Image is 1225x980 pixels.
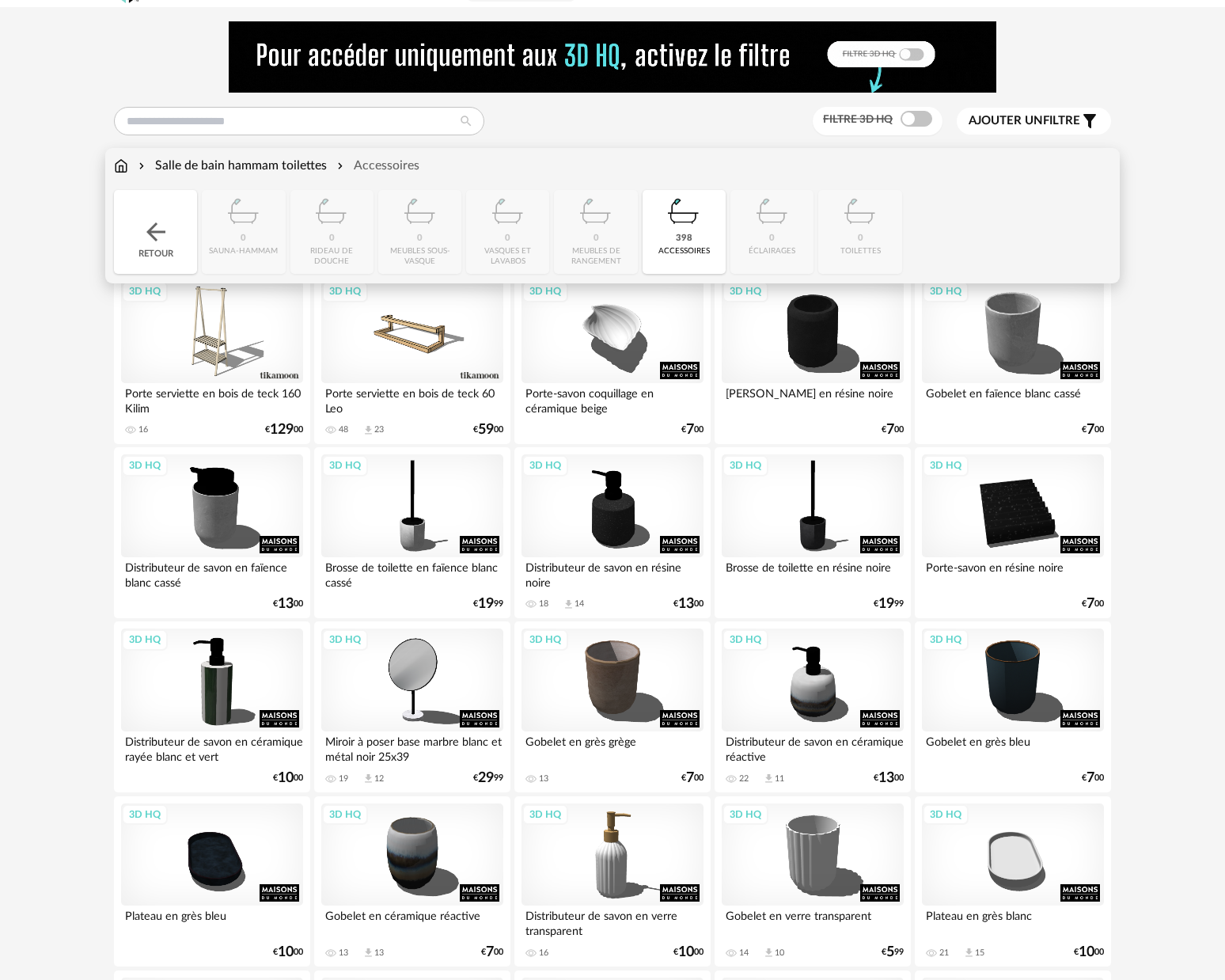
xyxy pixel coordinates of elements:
div: 13 [339,948,348,959]
div: Gobelet en faïence blanc cassé [922,383,1104,415]
span: 7 [886,424,894,435]
div: 3D HQ [522,455,568,476]
span: 5 [886,947,894,958]
div: € 00 [1082,773,1104,784]
div: 23 [374,424,384,435]
div: € 00 [265,424,303,435]
a: 3D HQ Gobelet en grès grège 13 €700 [514,621,711,792]
div: Distributeur de savon en faïence blanc cassé [121,557,303,589]
a: 3D HQ Plateau en grès bleu €1000 [114,796,310,967]
span: Download icon [963,947,975,959]
img: Salle%20de%20bain.png [662,190,705,233]
span: Ajouter un [969,115,1043,127]
a: 3D HQ Porte serviette en bois de teck 160 Kilim 16 €12900 [114,273,310,444]
a: 3D HQ Brosse de toilette en résine noire €1999 [715,447,911,618]
div: € 00 [874,773,904,784]
div: 3D HQ [923,281,969,302]
span: 7 [686,424,694,435]
div: € 00 [1082,598,1104,610]
div: 3D HQ [322,629,368,650]
div: Gobelet en grès bleu [922,731,1104,763]
div: 3D HQ [122,629,168,650]
span: 7 [686,773,694,784]
div: 3D HQ [522,804,568,825]
div: Brosse de toilette en faïence blanc cassé [321,557,503,589]
div: Porte-savon coquillage en céramique beige [521,383,704,415]
div: 13 [539,773,548,784]
div: 48 [339,424,348,435]
div: Gobelet en grès grège [521,731,704,763]
div: € 00 [681,424,704,435]
span: 7 [1087,424,1094,435]
img: NEW%20NEW%20HQ%20NEW_V1.gif [229,21,996,93]
div: 398 [676,233,692,245]
a: 3D HQ Gobelet en verre transparent 14 Download icon 10 €599 [715,796,911,967]
span: Download icon [362,424,374,436]
div: € 00 [1074,947,1104,958]
div: Plateau en grès bleu [121,906,303,937]
div: € 99 [882,947,904,958]
div: Gobelet en céramique réactive [321,906,503,937]
div: Porte serviette en bois de teck 160 Kilim [121,383,303,415]
div: 3D HQ [923,804,969,825]
div: 3D HQ [322,455,368,476]
div: 3D HQ [722,455,768,476]
a: 3D HQ Gobelet en céramique réactive 13 Download icon 13 €700 [314,796,510,967]
button: Ajouter unfiltre Filter icon [957,108,1111,135]
div: 3D HQ [722,629,768,650]
div: 3D HQ [322,281,368,302]
div: accessoires [658,246,710,256]
span: 7 [1087,598,1094,610]
span: 13 [878,773,894,784]
span: Download icon [362,773,374,784]
div: € 99 [473,598,503,610]
div: 3D HQ [923,455,969,476]
a: 3D HQ Porte-savon coquillage en céramique beige €700 [514,273,711,444]
div: Distributeur de savon en céramique rayée blanc et vert [121,731,303,763]
span: 13 [278,598,294,610]
div: Distributeur de savon en verre transparent [521,906,704,937]
span: 10 [278,947,294,958]
span: 129 [270,424,294,435]
div: € 00 [473,424,503,435]
span: 59 [478,424,494,435]
a: 3D HQ Distributeur de savon en résine noire 18 Download icon 14 €1300 [514,447,711,618]
a: 3D HQ Distributeur de savon en céramique rayée blanc et vert €1000 [114,621,310,792]
a: 3D HQ Gobelet en faïence blanc cassé €700 [915,273,1111,444]
div: 18 [539,598,548,610]
span: Download icon [763,947,775,959]
a: 3D HQ Brosse de toilette en faïence blanc cassé €1999 [314,447,510,618]
div: Salle de bain hammam toilettes [135,157,327,175]
div: € 00 [273,947,303,958]
span: Filtre 3D HQ [823,114,893,125]
span: Filter icon [1080,112,1099,131]
div: 12 [374,773,384,784]
span: 10 [678,947,694,958]
div: € 00 [273,773,303,784]
div: 15 [975,948,984,959]
div: Distributeur de savon en céramique réactive [722,731,904,763]
div: 3D HQ [122,281,168,302]
div: Retour [114,190,197,274]
span: filtre [969,113,1080,129]
a: 3D HQ Distributeur de savon en verre transparent 16 €1000 [514,796,711,967]
div: € 00 [481,947,503,958]
div: € 99 [874,598,904,610]
img: svg+xml;base64,PHN2ZyB3aWR0aD0iMTYiIGhlaWdodD0iMTYiIHZpZXdCb3g9IjAgMCAxNiAxNiIgZmlsbD0ibm9uZSIgeG... [135,157,148,175]
img: svg+xml;base64,PHN2ZyB3aWR0aD0iMjQiIGhlaWdodD0iMjQiIHZpZXdCb3g9IjAgMCAyNCAyNCIgZmlsbD0ibm9uZSIgeG... [142,218,170,246]
div: € 00 [273,598,303,610]
a: 3D HQ Distributeur de savon en faïence blanc cassé €1300 [114,447,310,618]
a: 3D HQ Plateau en grès blanc 21 Download icon 15 €1000 [915,796,1111,967]
div: Porte-savon en résine noire [922,557,1104,589]
div: 3D HQ [122,455,168,476]
div: € 00 [1082,424,1104,435]
div: 3D HQ [522,629,568,650]
div: Distributeur de savon en résine noire [521,557,704,589]
div: € 00 [681,773,704,784]
div: Brosse de toilette en résine noire [722,557,904,589]
div: 10 [775,948,784,959]
span: Download icon [362,947,374,959]
span: 19 [878,598,894,610]
div: 14 [739,948,749,959]
div: 16 [539,948,548,959]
